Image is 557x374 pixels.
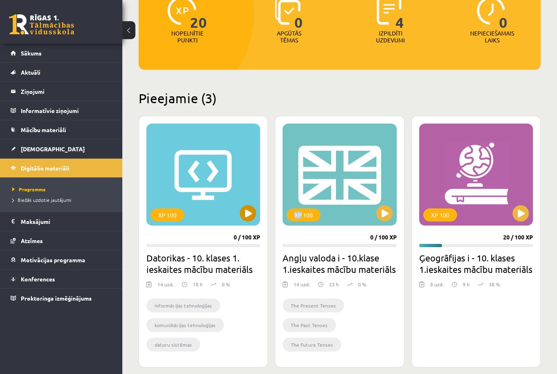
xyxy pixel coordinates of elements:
[21,294,92,302] span: Proktoringa izmēģinājums
[11,139,112,158] a: [DEMOGRAPHIC_DATA]
[146,252,260,275] h2: Datorikas - 10. klases 1. ieskaites mācību materiāls
[11,120,112,139] a: Mācību materiāli
[329,281,339,288] p: 23 h
[12,186,114,193] a: Programma
[11,231,112,250] a: Atzīmes
[283,252,396,275] h2: Angļu valoda i - 10.klase 1.ieskaites mācību materiāls
[11,270,112,288] a: Konferences
[157,281,174,293] div: 14 uzd.
[489,281,500,288] p: 38 %
[287,208,320,221] div: XP 100
[150,208,184,221] div: XP 100
[273,30,305,44] p: Apgūtās tēmas
[9,14,74,35] a: Rīgas 1. Tālmācības vidusskola
[139,90,541,106] h2: Pieejamie (3)
[463,281,470,288] p: 9 h
[11,289,112,308] a: Proktoringa izmēģinājums
[12,196,114,204] a: Biežāk uzdotie jautājumi
[146,318,224,332] li: komunikācijas tehnoloģijas
[283,318,336,332] li: The Past Tenses
[21,82,112,101] legend: Ziņojumi
[12,197,71,203] span: Biežāk uzdotie jautājumi
[21,69,40,76] span: Aktuāli
[11,159,112,177] a: Digitālie materiāli
[11,212,112,231] a: Maksājumi
[11,63,112,82] a: Aktuāli
[171,30,203,44] p: Nopelnītie punkti
[11,101,112,120] a: Informatīvie ziņojumi
[146,338,200,352] li: datoru sistēmas
[419,252,533,275] h2: Ģeogrāfijas i - 10. klases 1.ieskaites mācību materiāls
[21,275,55,283] span: Konferences
[470,30,514,44] p: Nepieciešamais laiks
[294,281,310,293] div: 14 uzd.
[21,237,43,244] span: Atzīmes
[21,101,112,120] legend: Informatīvie ziņojumi
[283,338,341,352] li: The Future Tenses
[21,49,42,57] span: Sākums
[423,208,457,221] div: XP 100
[283,299,344,312] li: The Present Tenses
[146,299,220,312] li: informācijas tehnoloģijas
[358,281,366,288] p: 0 %
[21,256,85,263] span: Motivācijas programma
[12,186,46,193] span: Programma
[375,30,407,44] p: Izpildīti uzdevumi
[193,281,203,288] p: 18 h
[21,164,69,172] span: Digitālie materiāli
[11,44,112,62] a: Sākums
[21,212,112,231] legend: Maksājumi
[11,82,112,101] a: Ziņojumi
[430,281,444,293] div: 8 uzd.
[21,126,66,133] span: Mācību materiāli
[222,281,230,288] p: 0 %
[11,250,112,269] a: Motivācijas programma
[21,145,85,153] span: [DEMOGRAPHIC_DATA]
